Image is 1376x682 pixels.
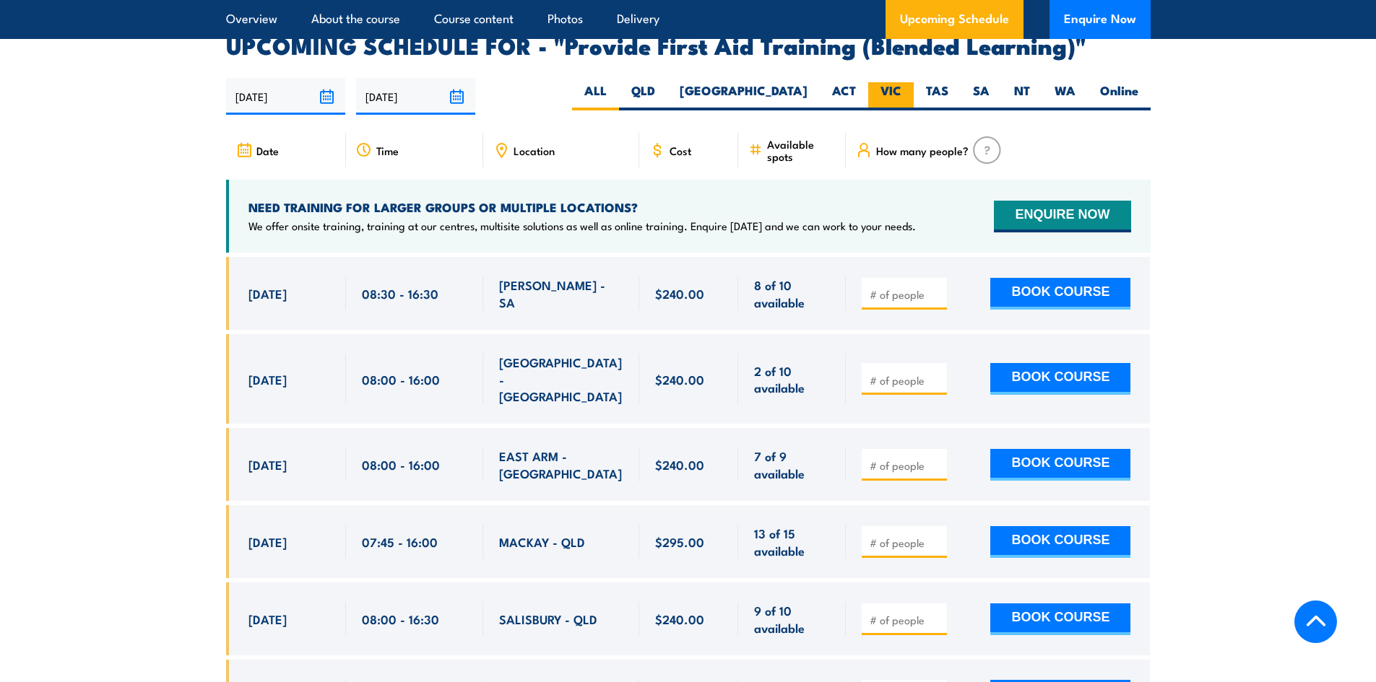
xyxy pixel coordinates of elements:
span: How many people? [876,144,969,157]
span: 08:00 - 16:30 [362,611,439,627]
input: From date [226,78,345,115]
h4: NEED TRAINING FOR LARGER GROUPS OR MULTIPLE LOCATIONS? [248,199,916,215]
input: # of people [870,613,942,627]
span: Date [256,144,279,157]
label: ALL [572,82,619,110]
span: Location [514,144,555,157]
span: Time [376,144,399,157]
span: [GEOGRAPHIC_DATA] - [GEOGRAPHIC_DATA] [499,354,623,404]
span: EAST ARM - [GEOGRAPHIC_DATA] [499,447,623,481]
label: NT [1002,82,1042,110]
span: 2 of 10 available [754,362,830,396]
span: 08:00 - 16:00 [362,371,440,388]
span: 07:45 - 16:00 [362,533,438,550]
span: [DATE] [248,285,287,302]
span: MACKAY - QLD [499,533,585,550]
label: [GEOGRAPHIC_DATA] [667,82,820,110]
span: 7 of 9 available [754,447,830,481]
label: VIC [868,82,914,110]
span: 13 of 15 available [754,525,830,559]
span: $240.00 [655,456,704,473]
span: [DATE] [248,533,287,550]
span: [PERSON_NAME] - SA [499,276,623,310]
button: BOOK COURSE [990,603,1130,635]
label: WA [1042,82,1088,110]
label: SA [961,82,1002,110]
button: ENQUIRE NOW [994,201,1130,232]
label: ACT [820,82,868,110]
span: 08:00 - 16:00 [362,456,440,473]
span: Cost [670,144,691,157]
button: BOOK COURSE [990,526,1130,558]
span: [DATE] [248,456,287,473]
button: BOOK COURSE [990,449,1130,481]
button: BOOK COURSE [990,363,1130,395]
input: # of people [870,535,942,550]
span: 9 of 10 available [754,602,830,636]
label: TAS [914,82,961,110]
h2: UPCOMING SCHEDULE FOR - "Provide First Aid Training (Blended Learning)" [226,35,1151,55]
span: $240.00 [655,371,704,388]
span: $240.00 [655,285,704,302]
span: $295.00 [655,533,704,550]
input: # of people [870,373,942,388]
span: 08:30 - 16:30 [362,285,438,302]
span: SALISBURY - QLD [499,611,597,627]
span: [DATE] [248,371,287,388]
label: Online [1088,82,1151,110]
span: $240.00 [655,611,704,627]
span: [DATE] [248,611,287,627]
span: 8 of 10 available [754,276,830,310]
p: We offer onsite training, training at our centres, multisite solutions as well as online training... [248,219,916,233]
span: Available spots [767,138,836,162]
button: BOOK COURSE [990,278,1130,310]
input: # of people [870,458,942,473]
label: QLD [619,82,667,110]
input: # of people [870,287,942,302]
input: To date [356,78,475,115]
